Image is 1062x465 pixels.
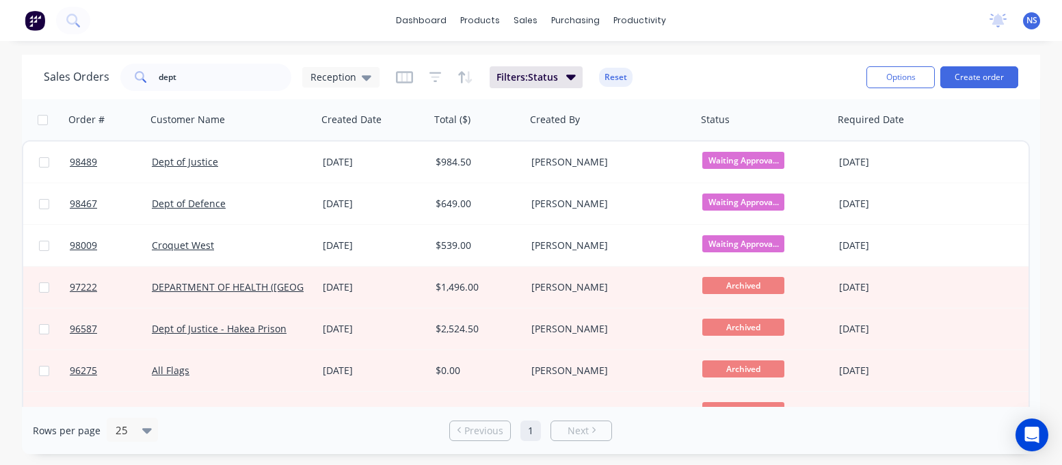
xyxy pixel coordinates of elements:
[70,322,97,336] span: 96587
[702,319,784,336] span: Archived
[436,280,516,294] div: $1,496.00
[701,113,730,127] div: Status
[940,66,1018,88] button: Create order
[530,113,580,127] div: Created By
[70,350,152,391] a: 96275
[531,406,683,419] div: [PERSON_NAME]
[436,364,516,377] div: $0.00
[70,183,152,224] a: 98467
[70,280,97,294] span: 97222
[453,10,507,31] div: products
[70,308,152,349] a: 96587
[531,322,683,336] div: [PERSON_NAME]
[531,239,683,252] div: [PERSON_NAME]
[599,68,633,87] button: Reset
[152,239,214,252] a: Croquet West
[436,406,516,419] div: $951.50
[44,70,109,83] h1: Sales Orders
[702,152,784,169] span: Waiting Approva...
[152,280,419,293] a: DEPARTMENT OF HEALTH ([GEOGRAPHIC_DATA] ENG DEPT)
[450,424,510,438] a: Previous page
[531,280,683,294] div: [PERSON_NAME]
[70,406,97,419] span: 96245
[838,113,904,127] div: Required Date
[464,424,503,438] span: Previous
[323,197,425,211] div: [DATE]
[839,280,948,294] div: [DATE]
[323,406,425,419] div: [DATE]
[444,421,618,441] ul: Pagination
[152,406,287,418] a: Dept of Justice - Hakea Prison
[323,155,425,169] div: [DATE]
[70,197,97,211] span: 98467
[159,64,292,91] input: Search...
[389,10,453,31] a: dashboard
[607,10,673,31] div: productivity
[507,10,544,31] div: sales
[839,197,948,211] div: [DATE]
[152,155,218,168] a: Dept of Justice
[436,239,516,252] div: $539.00
[839,155,948,169] div: [DATE]
[436,322,516,336] div: $2,524.50
[323,322,425,336] div: [DATE]
[496,70,558,84] span: Filters: Status
[70,267,152,308] a: 97222
[568,424,589,438] span: Next
[152,364,189,377] a: All Flags
[25,10,45,31] img: Factory
[70,239,97,252] span: 98009
[321,113,382,127] div: Created Date
[702,402,784,419] span: Archived
[70,364,97,377] span: 96275
[323,364,425,377] div: [DATE]
[436,155,516,169] div: $984.50
[68,113,105,127] div: Order #
[1015,418,1048,451] div: Open Intercom Messenger
[323,280,425,294] div: [DATE]
[551,424,611,438] a: Next page
[702,360,784,377] span: Archived
[520,421,541,441] a: Page 1 is your current page
[70,392,152,433] a: 96245
[544,10,607,31] div: purchasing
[323,239,425,252] div: [DATE]
[70,225,152,266] a: 98009
[490,66,583,88] button: Filters:Status
[839,322,948,336] div: [DATE]
[152,197,226,210] a: Dept of Defence
[152,322,287,335] a: Dept of Justice - Hakea Prison
[434,113,470,127] div: Total ($)
[70,142,152,183] a: 98489
[33,424,101,438] span: Rows per page
[839,406,948,419] div: [DATE]
[702,277,784,294] span: Archived
[839,239,948,252] div: [DATE]
[531,155,683,169] div: [PERSON_NAME]
[531,197,683,211] div: [PERSON_NAME]
[702,194,784,211] span: Waiting Approva...
[436,197,516,211] div: $649.00
[839,364,948,377] div: [DATE]
[310,70,356,84] span: Reception
[702,235,784,252] span: Waiting Approva...
[866,66,935,88] button: Options
[70,155,97,169] span: 98489
[150,113,225,127] div: Customer Name
[1026,14,1037,27] span: NS
[531,364,683,377] div: [PERSON_NAME]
